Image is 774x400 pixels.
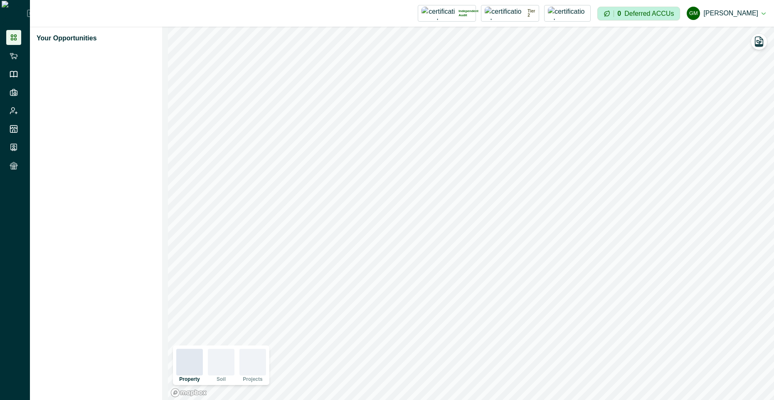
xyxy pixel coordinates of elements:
[528,9,535,17] p: Tier 2
[458,9,478,17] p: Independent Audit
[217,377,226,382] p: Soil
[617,10,621,17] p: 0
[422,7,455,20] img: certification logo
[243,377,262,382] p: Projects
[2,1,27,26] img: Logo
[624,10,674,17] p: Deferred ACCUs
[418,5,476,22] button: certification logoIndependent Audit
[687,3,766,23] button: Gayathri Menakath[PERSON_NAME]
[548,7,587,20] img: certification logo
[485,7,524,20] img: certification logo
[179,377,200,382] p: Property
[170,388,207,398] a: Mapbox logo
[37,33,97,43] p: Your Opportunities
